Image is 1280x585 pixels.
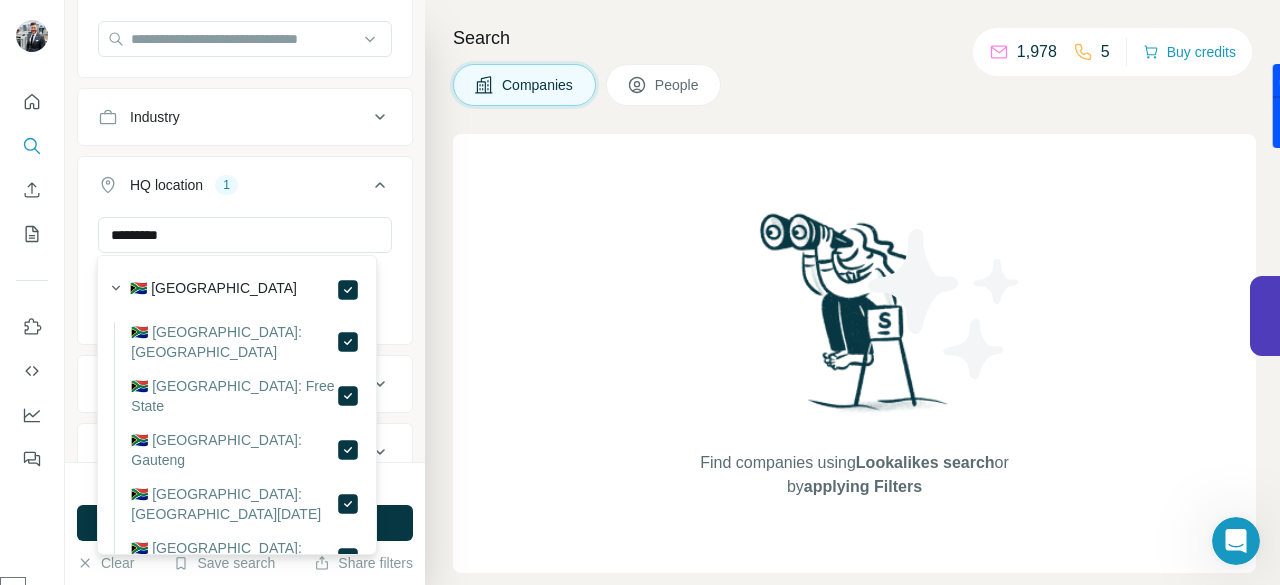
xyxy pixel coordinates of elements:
[131,430,335,470] label: 🇿🇦 [GEOGRAPHIC_DATA]: Gauteng
[314,553,413,573] button: Share filters
[349,8,387,46] button: Home
[154,406,268,446] button: Help Center
[131,322,335,362] label: 🇿🇦 [GEOGRAPHIC_DATA]: [GEOGRAPHIC_DATA]
[855,214,1035,394] img: Surfe Illustration - Stars
[502,75,575,95] span: Companies
[78,161,412,217] button: HQ location1
[173,553,275,573] button: Save search
[1017,40,1057,64] p: 1,978
[130,278,297,302] label: 🇿🇦 [GEOGRAPHIC_DATA]
[269,406,374,446] button: Contact us
[215,176,238,194] div: 1
[453,24,1256,52] h4: Search
[78,428,412,476] button: Employees (size)
[13,8,51,46] button: go back
[16,353,48,389] button: Use Surfe API
[97,25,249,45] p: The team can also help
[1101,40,1110,64] p: 5
[78,360,412,408] button: Annual revenue ($)
[131,538,335,578] label: 🇿🇦 [GEOGRAPHIC_DATA]: [GEOGRAPHIC_DATA]
[16,216,48,252] button: My lists
[130,107,180,127] div: Industry
[856,454,995,471] span: Lookalikes search
[131,484,335,524] label: 🇿🇦 [GEOGRAPHIC_DATA]: [GEOGRAPHIC_DATA][DATE]
[57,11,89,43] img: Profile image for FinAI
[32,90,312,227] div: Hello ☀️ ​ Still have questions about the Surfe plans and pricing shown? ​ Visit our Help Center,...
[655,75,701,95] span: People
[16,172,48,208] button: Enrich CSV
[804,478,922,495] span: applying Filters
[16,78,328,239] div: Hello ☀️​Still have questions about the Surfe plans and pricing shown?​Visit our Help Center, or ...
[78,93,412,141] button: Industry
[32,243,127,255] div: FinAI • Just now
[131,376,335,416] label: 🇿🇦 [GEOGRAPHIC_DATA]: Free State
[77,505,413,541] button: Run search
[77,553,134,573] button: Clear
[16,84,48,120] button: Quick start
[16,78,384,283] div: FinAI says…
[16,441,48,477] button: Feedback
[1143,38,1236,66] button: Buy credits
[751,208,959,431] img: Surfe Illustration - Woman searching with binoculars
[16,20,48,52] img: Avatar
[130,175,203,195] div: HQ location
[16,309,48,345] button: Use Surfe on LinkedIn
[97,10,137,25] h1: FinAI
[16,397,48,433] button: Dashboard
[1212,517,1260,565] iframe: Intercom live chat
[16,128,48,164] button: Search
[694,451,1014,499] span: Find companies using or by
